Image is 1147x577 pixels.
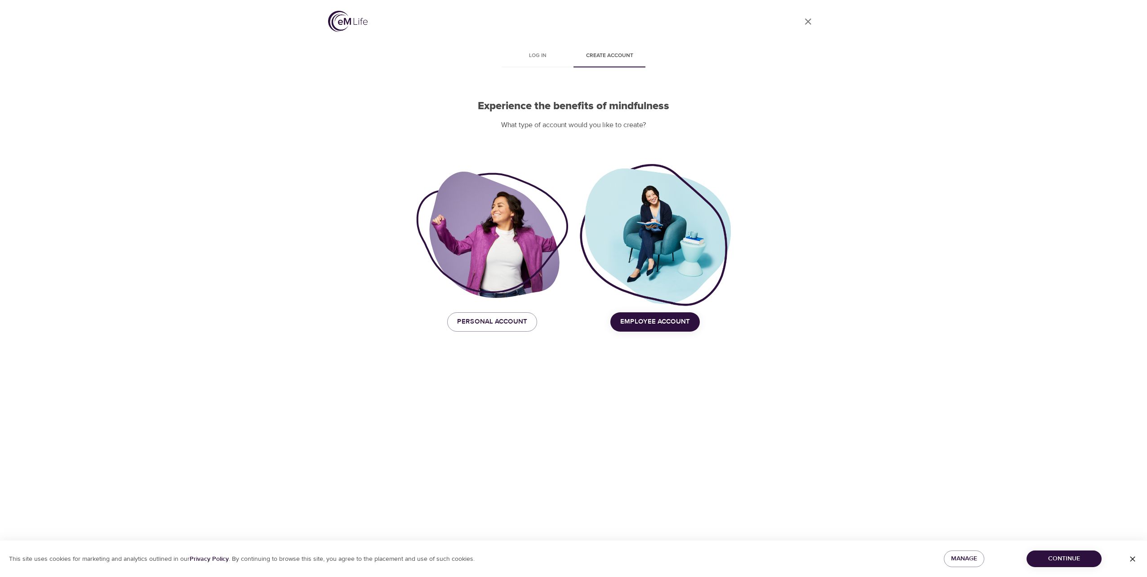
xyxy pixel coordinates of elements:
[416,100,731,113] h2: Experience the benefits of mindfulness
[507,51,568,61] span: Log in
[620,316,690,328] span: Employee Account
[447,312,537,331] button: Personal Account
[328,11,368,32] img: logo
[797,11,819,32] a: close
[579,51,640,61] span: Create account
[457,316,527,328] span: Personal Account
[944,550,984,567] button: Manage
[951,553,977,564] span: Manage
[416,120,731,130] p: What type of account would you like to create?
[610,312,700,331] button: Employee Account
[1027,550,1102,567] button: Continue
[1034,553,1094,564] span: Continue
[190,555,229,563] a: Privacy Policy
